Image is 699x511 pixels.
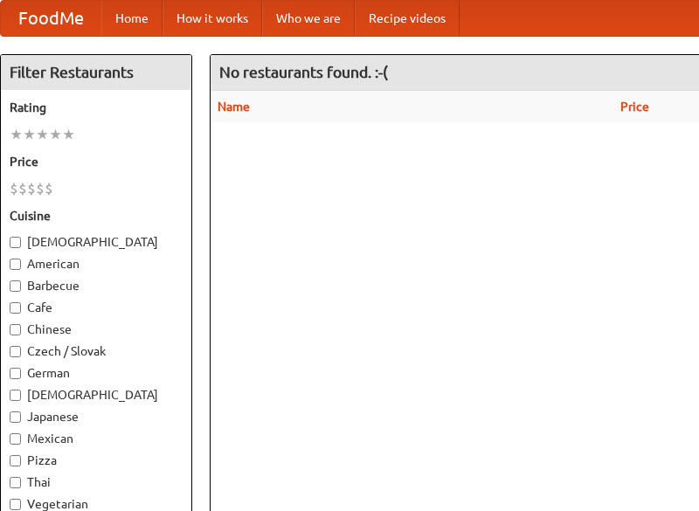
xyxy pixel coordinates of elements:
label: Mexican [10,430,183,447]
input: Vegetarian [10,499,21,510]
li: $ [45,179,53,198]
li: $ [18,179,27,198]
li: ★ [10,125,23,144]
a: FoodMe [1,1,101,36]
li: $ [27,179,36,198]
a: Home [101,1,163,36]
label: American [10,255,183,273]
label: German [10,364,183,382]
h4: Filter Restaurants [1,55,191,90]
h5: Rating [10,99,183,116]
label: Barbecue [10,277,183,294]
label: Czech / Slovak [10,342,183,360]
label: [DEMOGRAPHIC_DATA] [10,233,183,251]
h5: Price [10,153,183,170]
ng-pluralize: No restaurants found. :-( [219,64,388,80]
input: [DEMOGRAPHIC_DATA] [10,237,21,248]
input: Thai [10,477,21,488]
input: Czech / Slovak [10,346,21,357]
input: German [10,368,21,379]
input: Mexican [10,433,21,445]
input: American [10,259,21,270]
label: Chinese [10,321,183,338]
label: Pizza [10,452,183,469]
a: Who we are [262,1,355,36]
li: $ [10,179,18,198]
a: Recipe videos [355,1,460,36]
input: Cafe [10,302,21,314]
label: Japanese [10,408,183,425]
label: Thai [10,473,183,491]
li: ★ [49,125,62,144]
input: Pizza [10,455,21,466]
li: ★ [23,125,36,144]
input: [DEMOGRAPHIC_DATA] [10,390,21,401]
label: [DEMOGRAPHIC_DATA] [10,386,183,404]
li: $ [36,179,45,198]
h5: Cuisine [10,207,183,224]
a: Name [218,100,250,114]
li: ★ [36,125,49,144]
a: How it works [163,1,262,36]
li: ★ [62,125,75,144]
input: Japanese [10,411,21,423]
input: Chinese [10,324,21,335]
input: Barbecue [10,280,21,292]
label: Cafe [10,299,183,316]
a: Price [620,100,649,114]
